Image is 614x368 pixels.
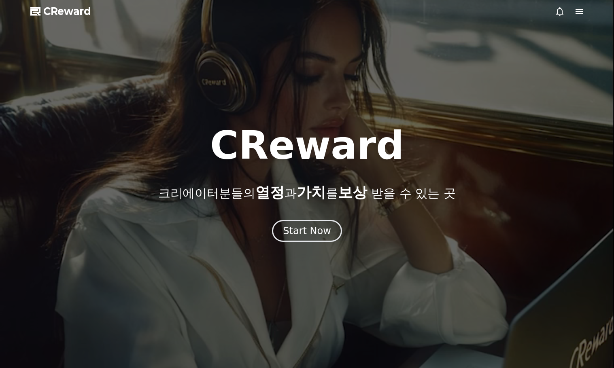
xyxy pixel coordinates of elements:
[158,184,455,201] p: 크리에이터분들의 과 를 받을 수 있는 곳
[283,224,331,237] div: Start Now
[272,228,342,236] a: Start Now
[338,184,367,201] span: 보상
[30,5,91,18] a: CReward
[255,184,285,201] span: 열정
[272,220,342,242] button: Start Now
[210,126,404,165] h1: CReward
[297,184,326,201] span: 가치
[43,5,91,18] span: CReward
